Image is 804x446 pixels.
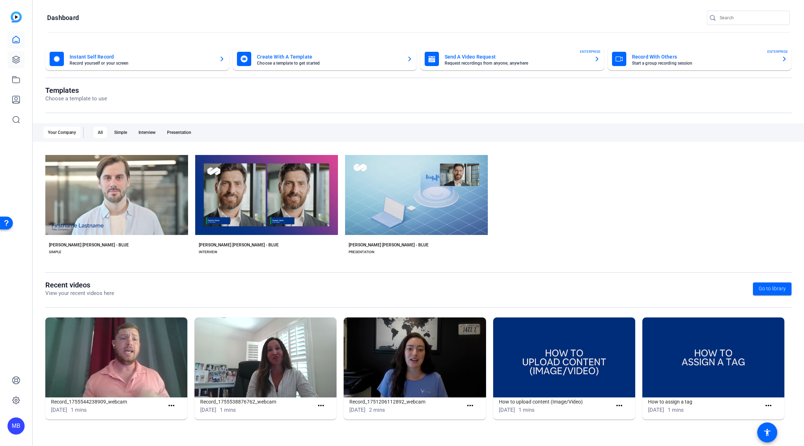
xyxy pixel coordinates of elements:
mat-icon: accessibility [763,428,772,437]
a: Go to library [753,282,792,295]
div: INTERVIEW [199,249,217,255]
div: Simple [110,127,131,138]
mat-icon: more_horiz [167,401,176,410]
mat-card-title: Record With Others [632,52,776,61]
div: MB [7,417,25,435]
span: 1 mins [220,407,236,413]
span: 2 mins [369,407,385,413]
mat-icon: more_horiz [466,401,475,410]
mat-icon: more_horiz [615,401,624,410]
div: [PERSON_NAME] [PERSON_NAME] - BLUE [49,242,129,248]
img: How to assign a tag [642,317,784,397]
span: [DATE] [51,407,67,413]
span: 1 mins [71,407,87,413]
mat-card-subtitle: Choose a template to get started [257,61,401,65]
span: 1 mins [668,407,684,413]
button: Create With A TemplateChoose a template to get started [233,47,416,70]
span: ENTERPRISE [767,49,788,54]
div: PRESENTATION [349,249,374,255]
span: 1 mins [519,407,535,413]
span: [DATE] [349,407,365,413]
div: All [93,127,107,138]
h1: Record_1751206112892_webcam [349,397,462,406]
div: [PERSON_NAME] [PERSON_NAME] - BLUE [349,242,429,248]
img: Record_1755538876762_webcam [194,317,337,397]
img: Record_1755544238909_webcam [45,317,187,397]
button: Record With OthersStart a group recording sessionENTERPRISE [608,47,792,70]
span: [DATE] [200,407,216,413]
h1: Recent videos [45,281,114,289]
button: Instant Self RecordRecord yourself or your screen [45,47,229,70]
img: How to upload content (Image/Video) [493,317,635,397]
mat-card-subtitle: Start a group recording session [632,61,776,65]
img: Record_1751206112892_webcam [344,317,486,397]
h1: Templates [45,86,107,95]
p: Choose a template to use [45,95,107,103]
mat-icon: more_horiz [317,401,325,410]
div: Presentation [163,127,196,138]
mat-icon: more_horiz [764,401,773,410]
mat-card-title: Create With A Template [257,52,401,61]
div: SIMPLE [49,249,61,255]
p: View your recent videos here [45,289,114,297]
div: Interview [134,127,160,138]
img: blue-gradient.svg [11,11,22,22]
div: Your Company [44,127,80,138]
h1: Record_1755544238909_webcam [51,397,164,406]
h1: Record_1755538876762_webcam [200,397,313,406]
span: ENTERPRISE [580,49,601,54]
mat-card-subtitle: Record yourself or your screen [70,61,213,65]
mat-card-title: Instant Self Record [70,52,213,61]
h1: Dashboard [47,14,79,22]
h1: How to assign a tag [648,397,761,406]
mat-card-title: Send A Video Request [445,52,588,61]
span: [DATE] [648,407,664,413]
mat-card-subtitle: Request recordings from anyone, anywhere [445,61,588,65]
span: [DATE] [499,407,515,413]
span: Go to library [759,285,786,292]
div: [PERSON_NAME] [PERSON_NAME] - BLUE [199,242,279,248]
button: Send A Video RequestRequest recordings from anyone, anywhereENTERPRISE [420,47,604,70]
input: Search [720,14,784,22]
h1: How to upload content (Image/Video) [499,397,612,406]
